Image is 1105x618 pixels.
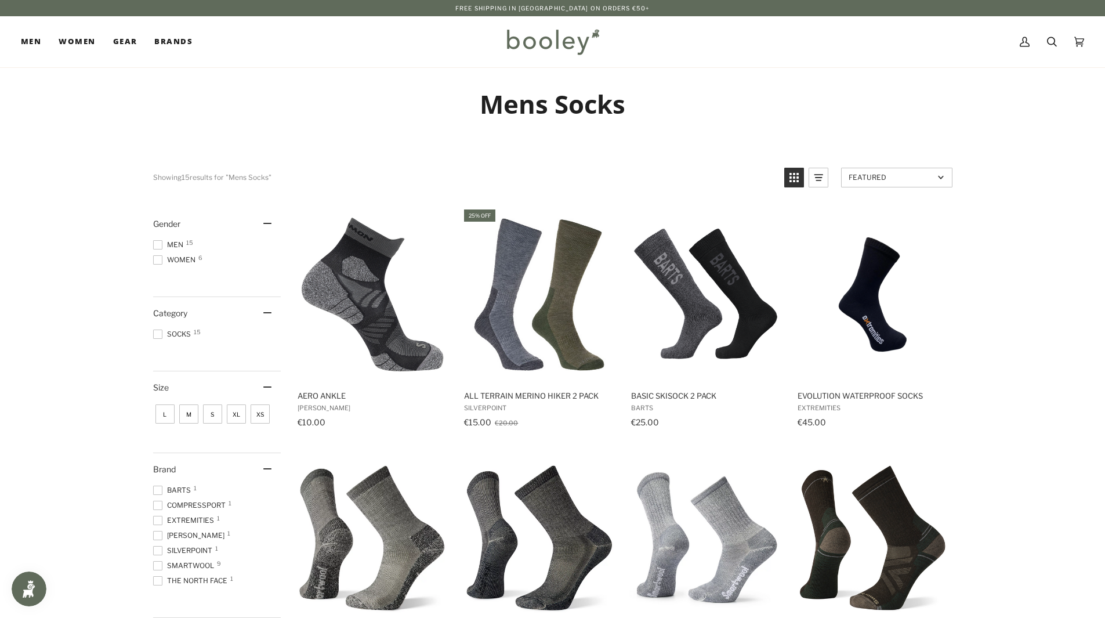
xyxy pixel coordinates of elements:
[796,461,950,615] img: Smartwool Men's Hike Full Cushion Crew Chestnut - Booley Galway
[798,404,948,412] span: Extremities
[217,561,221,566] span: 9
[215,545,218,551] span: 1
[296,208,450,431] a: Aero Ankle
[153,545,216,556] span: Silverpoint
[153,308,187,318] span: Category
[796,208,950,431] a: Evolution Waterproof Socks
[629,461,783,615] img: Smartwool Men's Hike Classic Edition Light Cushion Crew Light Gray - Booley Galway
[59,36,95,48] span: Women
[198,255,202,261] span: 6
[798,391,948,401] span: Evolution Waterproof Socks
[455,3,650,13] p: Free Shipping in [GEOGRAPHIC_DATA] on Orders €50+
[230,576,233,581] span: 1
[464,209,495,222] div: 25% off
[153,88,952,120] h1: Mens Socks
[841,168,952,187] a: Sort options
[631,391,781,401] span: Basic Skisock 2 Pack
[809,168,828,187] a: View list mode
[186,240,193,245] span: 15
[796,218,950,371] img: Extremities Evolution Waterproof Socks Black - Booley Galway
[194,329,201,335] span: 15
[296,218,450,371] img: Salomon Aero Ankle Black / Castelrock - Booley Galway
[153,329,194,339] span: Socks
[153,576,231,586] span: The North Face
[155,404,175,424] span: Size: L
[153,240,187,250] span: Men
[203,404,222,424] span: Size: S
[495,419,518,427] span: €20.00
[21,36,41,48] span: Men
[154,36,193,48] span: Brands
[629,218,783,371] img: Barts Basic Skisock 2 Pack Anthracite / Black - Booley Galway
[194,485,197,491] span: 1
[153,219,180,229] span: Gender
[462,218,616,371] img: Silverpoint All Terrain Merino Hiker 2 Pack Grey and Green - Booley Galway
[849,173,934,182] span: Featured
[153,382,169,392] span: Size
[104,16,146,67] a: Gear
[298,391,448,401] span: Aero Ankle
[464,391,614,401] span: All Terrain Merino Hiker 2 Pack
[153,485,194,496] span: Barts
[629,208,783,431] a: Basic Skisock 2 Pack
[631,404,781,412] span: Barts
[462,461,616,615] img: Smartwool Men's Hike Classic Edition Full Cushion Crew Socks Deep Navy - Booley Galway
[146,16,201,67] a: Brands
[464,417,491,427] span: €15.00
[296,461,450,615] img: Smartwool Men's Hike Classic Edition Extra Cushion Crew Black - Booley Galway
[153,464,176,474] span: Brand
[462,208,616,431] a: All Terrain Merino Hiker 2 Pack
[153,515,218,526] span: Extremities
[502,25,603,59] img: Booley
[631,417,659,427] span: €25.00
[229,500,231,506] span: 1
[21,16,50,67] a: Men
[798,417,826,427] span: €45.00
[153,255,199,265] span: Women
[153,530,228,541] span: [PERSON_NAME]
[50,16,104,67] a: Women
[12,572,46,606] iframe: Button to open loyalty program pop-up
[784,168,804,187] a: View grid mode
[298,404,448,412] span: [PERSON_NAME]
[227,530,230,536] span: 1
[182,173,190,182] b: 15
[217,515,220,521] span: 1
[464,404,614,412] span: Silverpoint
[113,36,137,48] span: Gear
[153,561,218,571] span: Smartwool
[153,168,776,187] div: Showing results for "Mens Socks"
[179,404,198,424] span: Size: M
[298,417,325,427] span: €10.00
[153,500,229,511] span: COMPRESSPORT
[251,404,270,424] span: Size: XS
[227,404,246,424] span: Size: XL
